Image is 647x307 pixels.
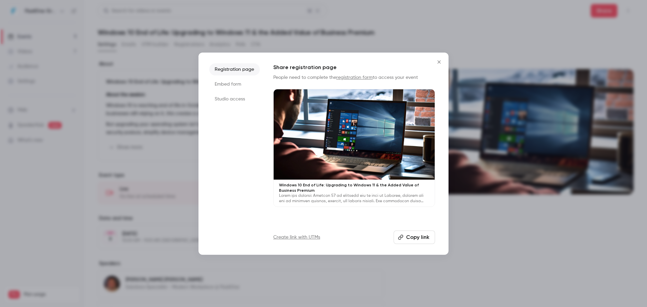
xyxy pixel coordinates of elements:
[279,193,429,204] p: Lorem ips dolorsi: Ametcon 57 ad elitsedd eiu te inci ut Laboree, dolorem ali eni ad minimven qui...
[273,234,320,241] a: Create link with UTMs
[273,89,435,207] a: Windows 10 End of Life: Upgrading to Windows 11 & the Added Value of Business PremiumLorem ips do...
[209,63,260,75] li: Registration page
[279,182,429,193] p: Windows 10 End of Life: Upgrading to Windows 11 & the Added Value of Business Premium
[432,55,446,69] button: Close
[273,63,435,71] h1: Share registration page
[209,93,260,105] li: Studio access
[209,78,260,90] li: Embed form
[273,74,435,81] p: People need to complete the to access your event
[336,75,373,80] a: registration form
[394,231,435,244] button: Copy link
